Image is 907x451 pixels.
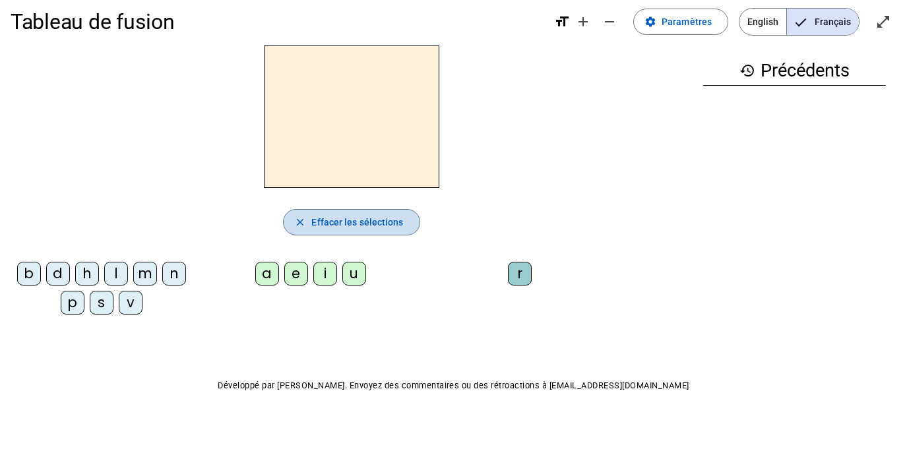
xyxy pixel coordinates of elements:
div: v [119,291,142,315]
h3: Précédents [703,56,886,86]
mat-icon: format_size [554,14,570,30]
h1: Tableau de fusion [11,1,544,43]
div: s [90,291,113,315]
span: Français [787,9,859,35]
p: Développé par [PERSON_NAME]. Envoyez des commentaires ou des rétroactions à [EMAIL_ADDRESS][DOMAI... [11,378,896,394]
mat-icon: close [294,216,306,228]
div: u [342,262,366,286]
div: m [133,262,157,286]
button: Diminuer la taille de la police [596,9,623,35]
div: p [61,291,84,315]
mat-icon: settings [644,16,656,28]
div: n [162,262,186,286]
button: Paramètres [633,9,728,35]
div: d [46,262,70,286]
span: Paramètres [662,14,712,30]
mat-icon: add [575,14,591,30]
mat-icon: history [739,63,755,78]
div: r [508,262,532,286]
div: b [17,262,41,286]
mat-button-toggle-group: Language selection [739,8,860,36]
span: English [739,9,786,35]
div: h [75,262,99,286]
div: e [284,262,308,286]
button: Augmenter la taille de la police [570,9,596,35]
button: Entrer en plein écran [870,9,896,35]
mat-icon: remove [602,14,617,30]
div: i [313,262,337,286]
div: a [255,262,279,286]
button: Effacer les sélections [283,209,420,235]
span: Effacer les sélections [311,214,403,230]
div: l [104,262,128,286]
mat-icon: open_in_full [875,14,891,30]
